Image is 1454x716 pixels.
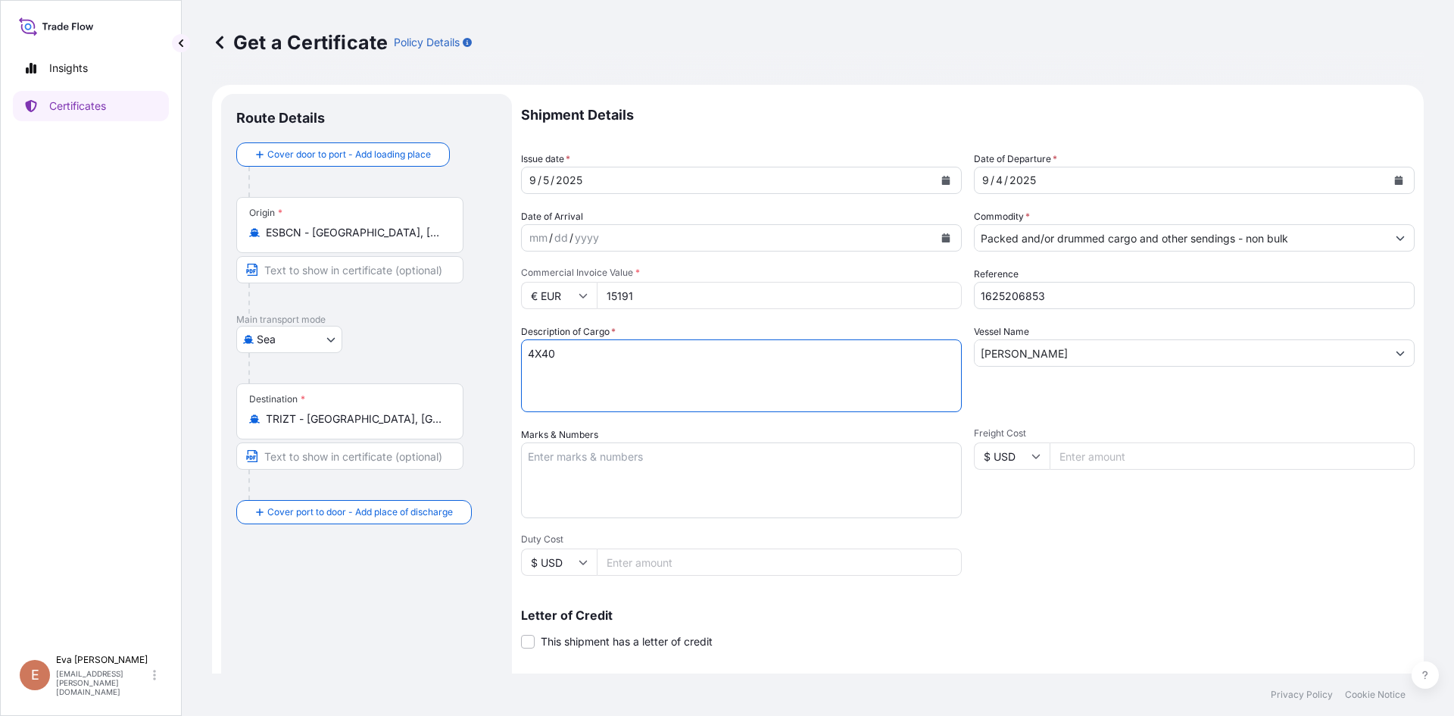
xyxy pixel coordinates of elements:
span: Date of Arrival [521,209,583,224]
textarea: 1x20 [521,339,962,412]
button: Show suggestions [1387,339,1414,367]
label: Commodity [974,209,1030,224]
button: Select transport [236,326,342,353]
span: Date of Departure [974,152,1057,167]
input: Text to appear on certificate [236,256,463,283]
input: Type to search vessel name or IMO [975,339,1387,367]
div: / [1004,171,1008,189]
input: Enter amount [597,282,962,309]
a: Cookie Notice [1345,689,1406,701]
div: Origin [249,207,282,219]
button: Calendar [934,168,958,192]
p: Get a Certificate [212,30,388,55]
div: year, [1008,171,1037,189]
div: day, [541,171,551,189]
div: Destination [249,393,305,405]
button: Show suggestions [1387,224,1414,252]
div: year, [573,229,601,247]
div: / [569,229,573,247]
span: E [31,668,39,683]
p: Letter of Credit [521,609,1415,621]
div: month, [528,229,549,247]
div: year, [554,171,584,189]
p: Eva [PERSON_NAME] [56,654,150,666]
div: month, [528,171,538,189]
button: Cover door to port - Add loading place [236,142,450,167]
span: Duty Cost [521,533,962,546]
input: Enter amount [1050,442,1415,470]
a: Insights [13,53,169,83]
p: Insights [49,61,88,76]
p: Policy Details [394,35,460,50]
a: Privacy Policy [1271,689,1333,701]
input: Destination [266,411,445,427]
span: Issue date [521,152,570,167]
label: Marks & Numbers [521,427,598,442]
span: Sea [257,332,276,347]
div: / [549,229,553,247]
div: / [991,171,994,189]
label: Vessel Name [974,324,1029,339]
p: Certificates [49,98,106,114]
span: Cover door to port - Add loading place [267,147,431,162]
input: Enter amount [597,549,962,576]
label: Description of Cargo [521,324,616,339]
span: Commercial Invoice Value [521,267,962,279]
p: Shipment Details [521,94,1415,136]
span: Cover port to door - Add place of discharge [267,505,453,520]
div: / [538,171,541,189]
div: / [551,171,554,189]
button: Calendar [934,226,958,250]
div: month, [981,171,991,189]
input: Type to search commodity [975,224,1387,252]
button: Calendar [1387,168,1411,192]
input: Text to appear on certificate [236,442,463,470]
a: Certificates [13,91,169,121]
input: Enter booking reference [974,282,1415,309]
p: Route Details [236,109,325,127]
input: Origin [266,225,445,240]
p: Main transport mode [236,314,497,326]
div: day, [994,171,1004,189]
span: Freight Cost [974,427,1415,439]
p: [EMAIL_ADDRESS][PERSON_NAME][DOMAIN_NAME] [56,669,150,696]
button: Cover port to door - Add place of discharge [236,500,472,524]
label: Reference [974,267,1019,282]
div: day, [553,229,569,247]
span: This shipment has a letter of credit [541,634,713,649]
